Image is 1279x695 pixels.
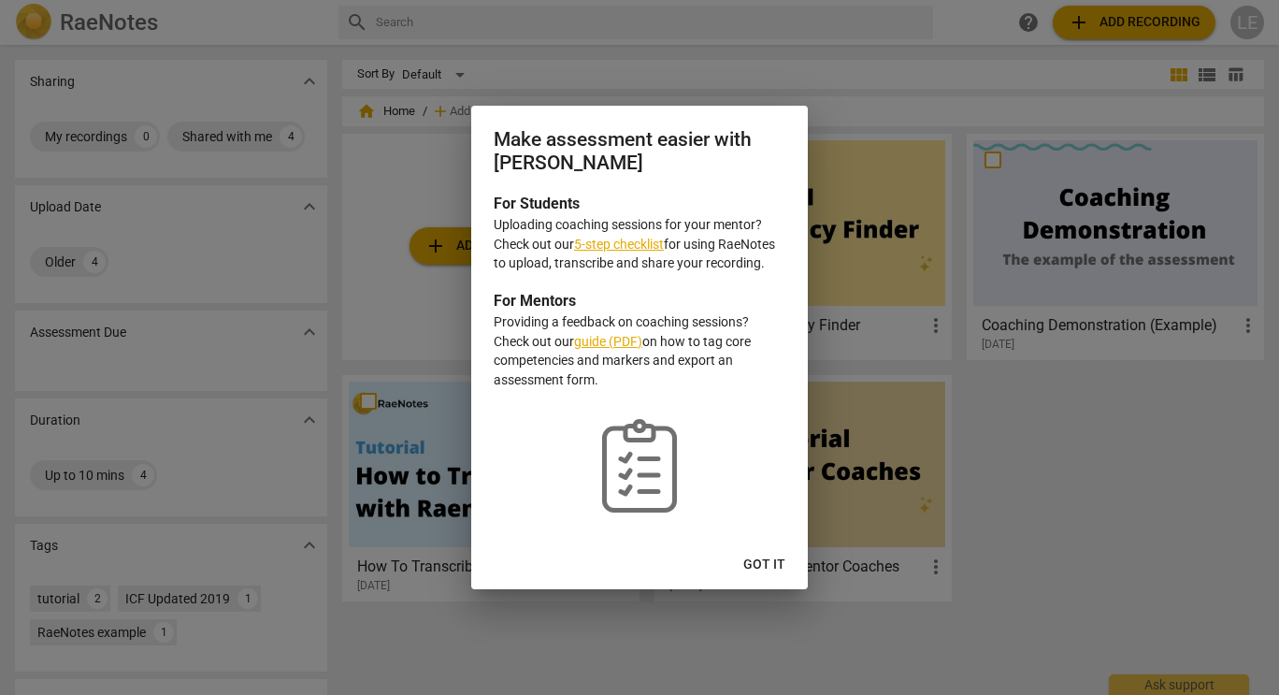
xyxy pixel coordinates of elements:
p: Uploading coaching sessions for your mentor? Check out our for using RaeNotes to upload, transcri... [494,215,785,273]
h2: Make assessment easier with [PERSON_NAME] [494,128,785,174]
b: For Students [494,195,580,212]
a: guide (PDF) [574,334,642,349]
span: Got it [743,556,785,574]
a: 5-step checklist [574,237,664,252]
b: For Mentors [494,292,576,310]
p: Providing a feedback on coaching sessions? Check out our on how to tag core competencies and mark... [494,312,785,389]
button: Got it [728,548,800,582]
